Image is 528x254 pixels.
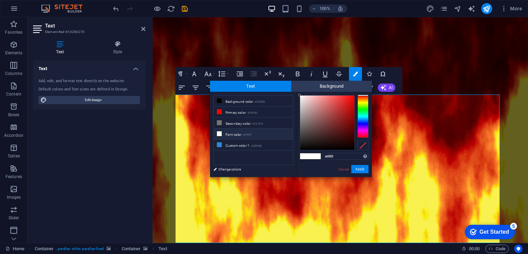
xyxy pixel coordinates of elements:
[5,174,22,179] p: Features
[181,5,189,13] i: Save (Ctrl+S)
[7,195,21,200] p: Images
[319,67,332,81] button: Underline (Ctrl+U)
[180,4,189,13] button: save
[214,118,293,129] li: Secondary color
[467,4,476,13] button: text_generator
[38,78,140,84] div: Add, edit, and format text directly on the website.
[35,245,54,253] span: Click to select. Double-click to edit
[45,29,132,35] h3: Element #ed-810288270
[454,5,462,13] i: Navigator
[275,67,288,81] button: Subscript
[4,3,54,18] div: Get Started 5 items remaining, 0% complete
[363,67,376,81] button: Icons
[122,245,141,253] span: Click to select. Double-click to edit
[5,71,22,76] p: Columns
[291,67,304,81] button: Bold (Ctrl+B)
[56,245,104,253] span: . parallax .white .parallax-fixed
[153,4,161,13] button: Click here to leave preview mode and continue editing
[9,215,19,221] p: Slider
[38,87,140,92] div: Default colors and font sizes are defined in Design.
[33,41,90,55] h4: Text
[309,4,333,13] button: 100%
[167,5,175,13] i: Reload page
[189,81,202,95] button: Align Center
[310,153,321,159] span: #ffffff
[440,4,448,13] button: pages
[158,245,167,253] span: Click to select. Double-click to edit
[300,153,310,159] span: #ffffff
[467,5,475,13] i: AI Writer
[332,67,345,81] button: Strikethrough
[376,67,389,81] button: Special Characters
[112,5,120,13] i: Undo: Change text (Ctrl+Z)
[167,4,175,13] button: reload
[514,245,522,253] button: Usercentrics
[483,5,491,13] i: Publish
[349,67,362,81] button: Colors
[462,245,480,253] h6: Session time
[90,41,145,55] h4: Style
[252,122,263,126] small: #747474
[217,67,230,81] button: Line Height
[45,23,145,29] h2: Text
[389,86,393,90] span: AI
[5,30,22,35] p: Favorites
[233,67,246,81] button: Increase Indent
[243,133,251,137] small: #ffffff
[500,5,522,12] span: More
[469,245,480,253] span: 00 00
[481,3,492,14] button: publish
[49,96,138,104] span: Edit design
[4,133,23,138] p: Accordion
[107,247,111,251] i: This element contains a background
[189,67,202,81] button: Font Family
[210,81,291,92] span: Text
[214,96,293,107] li: Background color
[485,245,509,253] button: Code
[357,141,368,150] div: Clear Color Selection
[214,107,293,118] li: Primary color
[203,81,216,95] button: Align Right
[19,8,48,14] div: Get Started
[261,67,274,81] button: Superscript
[49,1,56,8] div: 5
[8,153,20,159] p: Tables
[40,4,91,13] img: Editor Logo
[143,247,147,251] i: This element contains a background
[38,96,140,104] button: Edit design
[5,50,23,56] p: Elements
[251,144,262,148] small: #2989d8
[378,84,395,92] button: AI
[214,140,293,151] li: Custom color 1
[351,165,368,173] button: Apply
[337,5,343,12] i: On resize automatically adjust zoom level to fit chosen device.
[247,111,257,115] small: #ff0000
[112,4,120,13] button: undo
[291,81,372,92] span: Background
[338,167,350,172] a: Cancel
[426,4,434,13] button: design
[214,129,293,140] li: Font color
[488,245,506,253] span: Code
[255,100,265,104] small: #000000
[247,67,260,81] button: Decrease Indent
[5,245,24,253] a: Click to cancel selection. Double-click to open Pages
[305,67,318,81] button: Italic (Ctrl+I)
[203,67,216,81] button: Font Size
[454,4,462,13] button: navigator
[8,112,20,118] p: Boxes
[426,5,434,13] i: Design (Ctrl+Alt+Y)
[175,67,188,81] button: Paragraph Format
[210,165,290,174] a: Change colors
[6,91,21,97] p: Content
[498,3,525,14] button: More
[319,4,330,13] h6: 100%
[33,60,145,73] h4: Text
[35,245,167,253] nav: breadcrumb
[175,81,188,95] button: Align Left
[474,246,475,251] span: :
[440,5,448,13] i: Pages (Ctrl+Alt+S)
